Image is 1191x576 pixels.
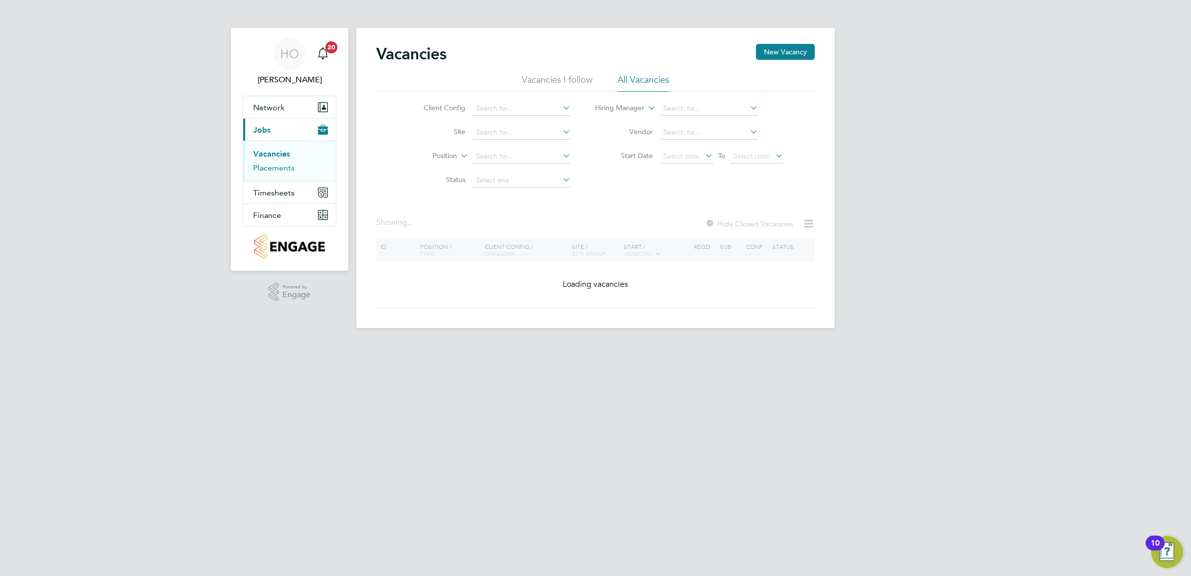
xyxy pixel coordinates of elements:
div: Jobs [243,141,336,181]
label: Site [408,127,465,136]
input: Search for... [472,126,571,140]
span: Timesheets [253,188,295,197]
label: Vendor [595,127,653,136]
a: HO[PERSON_NAME] [243,38,336,86]
button: Network [243,96,336,118]
input: Search for... [660,126,758,140]
li: Vacancies I follow [522,74,593,92]
label: Client Config [408,103,465,112]
button: Timesheets [243,182,336,203]
div: 10 [1151,543,1160,556]
label: Hide Closed Vacancies [705,219,793,228]
div: Showing [376,217,415,228]
span: To [715,149,728,162]
a: Powered byEngage [269,283,311,302]
span: Network [253,103,285,112]
label: Status [408,175,465,184]
button: Open Resource Center, 10 new notifications [1151,536,1183,568]
button: Finance [243,204,336,226]
span: Select date [734,152,769,161]
h2: Vacancies [376,44,447,64]
span: Finance [253,210,281,220]
img: countryside-properties-logo-retina.png [254,234,324,259]
a: Placements [253,163,295,173]
span: Engage [283,291,310,299]
a: 20 [313,38,333,70]
input: Search for... [472,150,571,164]
span: Powered by [283,283,310,291]
label: Position [400,151,457,161]
a: Vacancies [253,149,290,159]
span: ... [407,217,413,227]
input: Search for... [472,102,571,116]
input: Select one [472,174,571,188]
li: All Vacancies [617,74,669,92]
label: Start Date [595,151,653,160]
button: New Vacancy [756,44,815,60]
span: Jobs [253,125,271,135]
input: Search for... [660,102,758,116]
span: Select date [663,152,699,161]
span: 20 [325,41,337,53]
span: HO [280,47,299,60]
button: Jobs [243,119,336,141]
span: Harry Owen [243,74,336,86]
nav: Main navigation [231,28,348,271]
a: Go to home page [243,234,336,259]
label: Hiring Manager [587,103,644,113]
